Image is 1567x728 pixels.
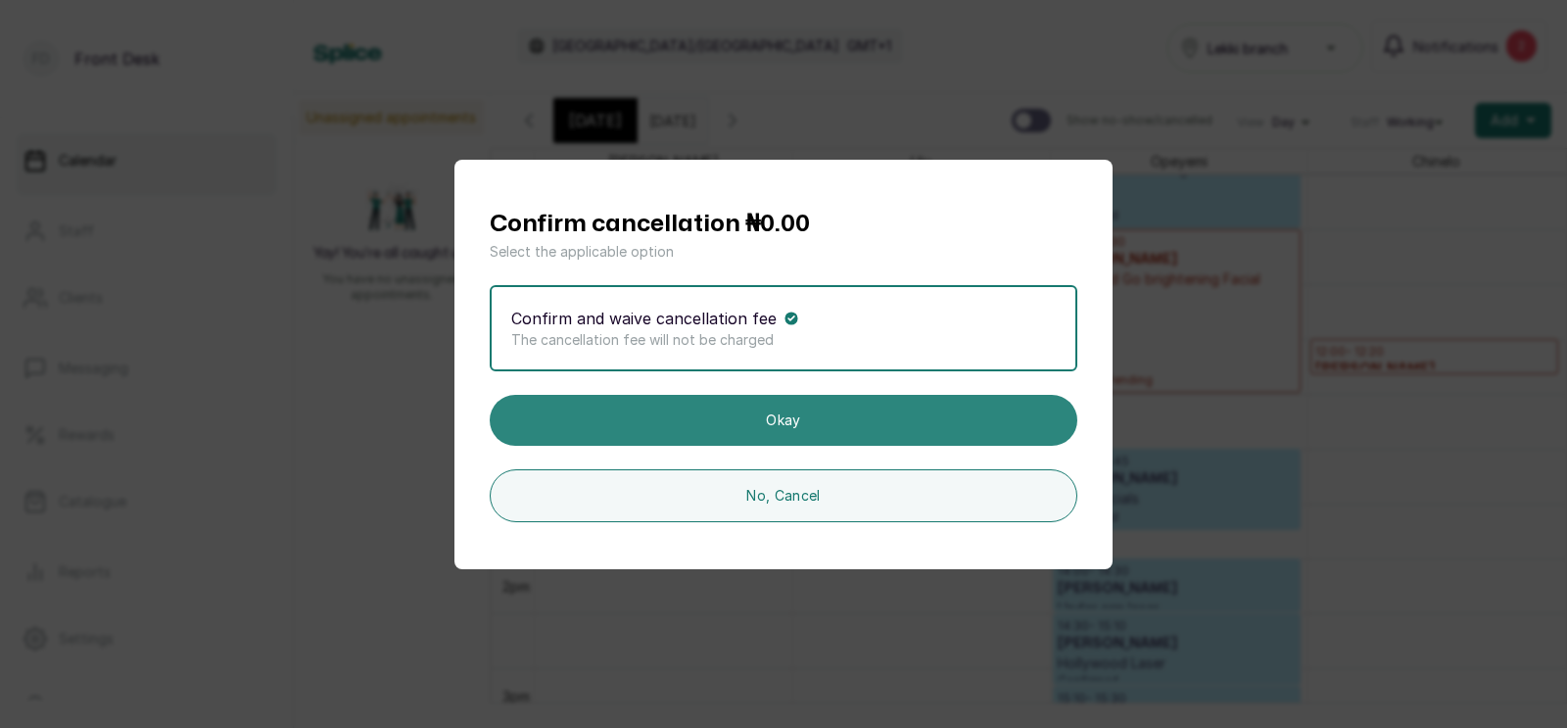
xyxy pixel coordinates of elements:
p: Confirm and waive cancellation fee [511,307,777,330]
h1: Confirm cancellation ₦0.00 [490,207,1077,242]
p: The cancellation fee will not be charged [511,330,1056,350]
button: Okay [490,395,1077,446]
button: No, Cancel [490,469,1077,522]
p: Select the applicable option [490,242,1077,262]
